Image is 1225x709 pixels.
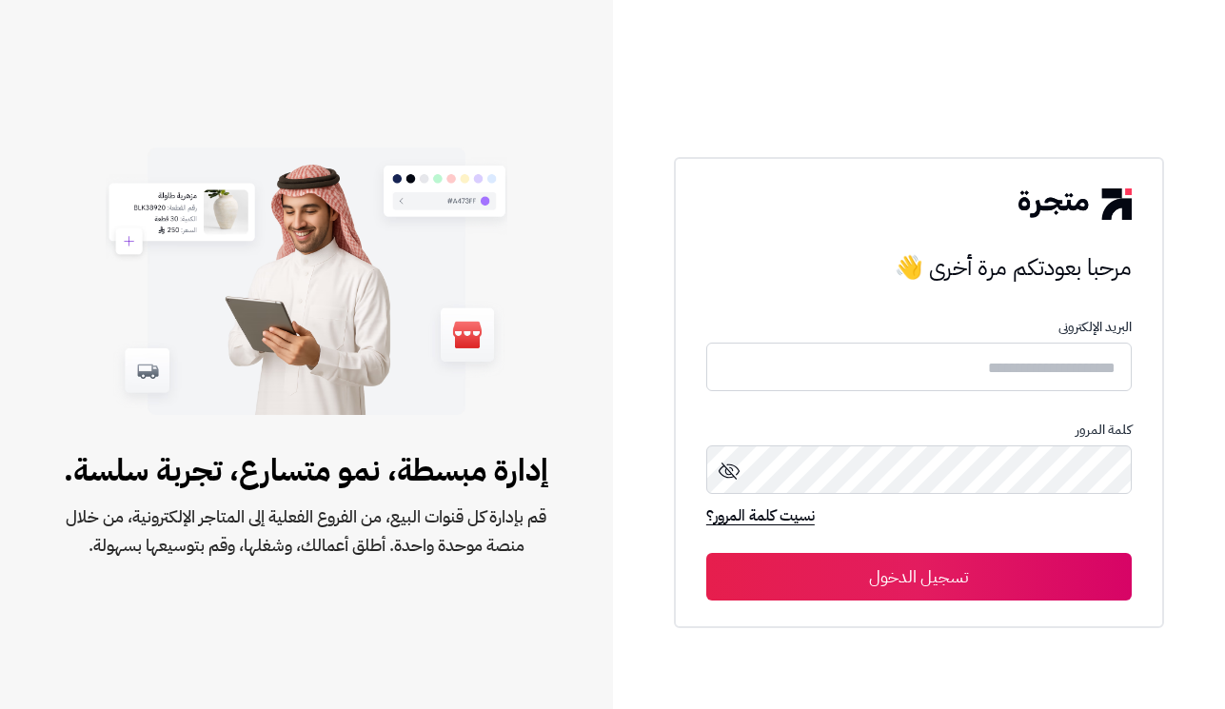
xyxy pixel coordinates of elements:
span: قم بإدارة كل قنوات البيع، من الفروع الفعلية إلى المتاجر الإلكترونية، من خلال منصة موحدة واحدة. أط... [61,502,552,560]
span: إدارة مبسطة، نمو متسارع، تجربة سلسة. [61,447,552,493]
h3: مرحبا بعودتكم مرة أخرى 👋 [706,248,1132,286]
p: كلمة المرور [706,423,1132,438]
button: تسجيل الدخول [706,553,1132,601]
p: البريد الإلكترونى [706,320,1132,335]
img: logo-2.png [1018,188,1131,219]
a: نسيت كلمة المرور؟ [706,504,815,531]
